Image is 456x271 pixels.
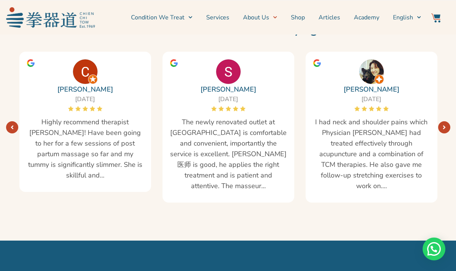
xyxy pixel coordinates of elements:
[359,59,384,84] img: Li-Ling Sitoh
[319,8,340,27] a: Articles
[73,59,98,84] img: Cherine Ng
[423,238,445,260] div: Need help? WhatsApp contact
[393,13,413,22] span: English
[27,117,144,181] span: Highly recommend therapist [PERSON_NAME]! Have been going to her for a few sessions of post partu...
[431,13,440,22] img: Website Icon-03
[6,121,18,133] a: Next
[131,8,192,27] a: Condition We Treat
[200,84,256,95] a: [PERSON_NAME]
[10,22,447,37] h2: What Our Customers are Saying
[344,84,399,95] a: [PERSON_NAME]
[243,8,277,27] a: About Us
[99,8,421,27] nav: Menu
[291,8,305,27] a: Shop
[216,59,241,84] img: Sharon Lim
[218,95,238,103] span: [DATE]
[206,8,229,27] a: Services
[438,121,450,133] a: Next
[393,8,421,27] a: Switch to English
[57,84,113,95] a: [PERSON_NAME]
[361,95,381,103] span: [DATE]
[75,95,95,103] span: [DATE]
[170,117,287,191] span: The newly renovated outlet at [GEOGRAPHIC_DATA] is comfortable and convenient, importantly the se...
[354,8,379,27] a: Academy
[313,117,430,191] span: I had neck and shoulder pains which Physician [PERSON_NAME] had treated effectively through acupu...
